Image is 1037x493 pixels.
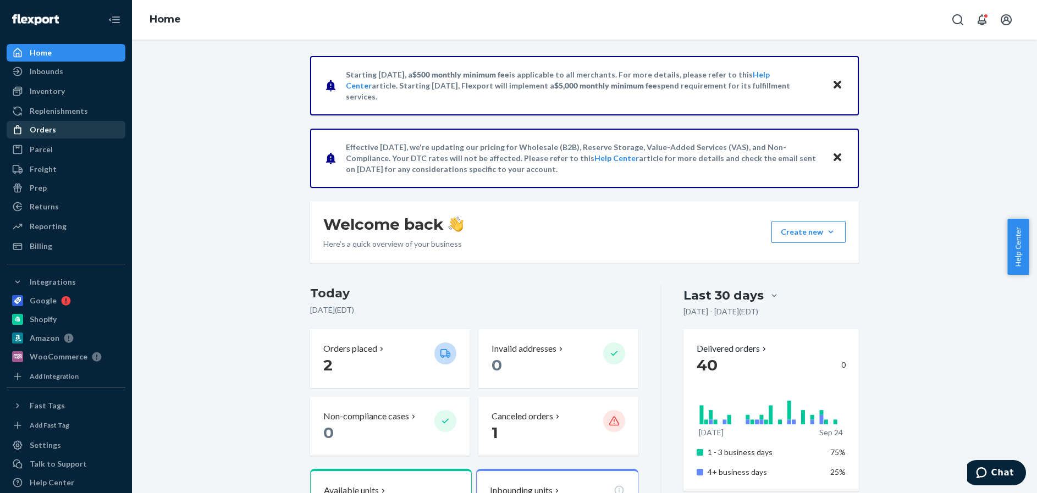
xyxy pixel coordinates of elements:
p: [DATE] ( EDT ) [310,304,638,315]
div: Amazon [30,333,59,344]
div: Add Integration [30,372,79,381]
div: Add Fast Tag [30,420,69,430]
span: 40 [697,356,718,374]
div: Integrations [30,276,76,287]
a: Home [7,44,125,62]
a: Help Center [7,474,125,491]
a: Google [7,292,125,309]
a: Parcel [7,141,125,158]
a: Reporting [7,218,125,235]
div: WooCommerce [30,351,87,362]
p: Effective [DATE], we're updating our pricing for Wholesale (B2B), Reserve Storage, Value-Added Se... [346,142,821,175]
div: Returns [30,201,59,212]
button: Integrations [7,273,125,291]
div: Billing [30,241,52,252]
p: 4+ business days [708,467,816,478]
div: Freight [30,164,57,175]
span: 1 [492,423,498,442]
span: 75% [830,447,846,457]
span: 25% [830,467,846,477]
button: Close [830,77,845,93]
p: Invalid addresses [492,342,556,355]
p: Sep 24 [819,427,843,438]
div: Prep [30,182,47,193]
div: Parcel [30,144,53,155]
a: Add Integration [7,370,125,383]
button: Talk to Support [7,455,125,473]
a: Settings [7,436,125,454]
div: Inventory [30,86,65,97]
p: Non-compliance cases [323,410,409,423]
p: Canceled orders [492,410,553,423]
ol: breadcrumbs [141,4,190,36]
p: Here’s a quick overview of your business [323,239,464,250]
button: Help Center [1007,219,1029,275]
a: Home [150,13,181,25]
img: Flexport logo [12,14,59,25]
div: Help Center [30,477,74,488]
a: Inbounds [7,63,125,80]
button: Create new [771,221,846,243]
div: Talk to Support [30,458,87,469]
button: Close Navigation [103,9,125,31]
a: WooCommerce [7,348,125,365]
span: $500 monthly minimum fee [412,70,509,79]
div: Reporting [30,221,67,232]
a: Shopify [7,311,125,328]
button: Canceled orders 1 [478,397,638,456]
a: Amazon [7,329,125,347]
a: Help Center [594,153,639,163]
button: Orders placed 2 [310,329,470,388]
div: Home [30,47,52,58]
div: Last 30 days [683,287,764,304]
p: Starting [DATE], a is applicable to all merchants. For more details, please refer to this article... [346,69,821,102]
span: 2 [323,356,333,374]
a: Billing [7,237,125,255]
button: Open account menu [995,9,1017,31]
p: [DATE] [699,427,724,438]
div: Replenishments [30,106,88,117]
div: Inbounds [30,66,63,77]
a: Replenishments [7,102,125,120]
div: Fast Tags [30,400,65,411]
a: Add Fast Tag [7,419,125,432]
div: Google [30,295,57,306]
button: Delivered orders [697,342,769,355]
h3: Today [310,285,638,302]
span: 0 [323,423,334,442]
p: 1 - 3 business days [708,447,816,458]
div: Shopify [30,314,57,325]
button: Open Search Box [947,9,969,31]
iframe: Opens a widget where you can chat to one of our agents [967,460,1026,488]
a: Prep [7,179,125,197]
button: Non-compliance cases 0 [310,397,470,456]
a: Freight [7,160,125,178]
button: Fast Tags [7,397,125,414]
button: Invalid addresses 0 [478,329,638,388]
span: 0 [492,356,502,374]
a: Orders [7,121,125,139]
a: Inventory [7,82,125,100]
p: Orders placed [323,342,377,355]
h1: Welcome back [323,214,464,234]
span: $5,000 monthly minimum fee [554,81,657,90]
a: Returns [7,198,125,215]
div: 0 [697,355,846,375]
button: Close [830,150,845,166]
img: hand-wave emoji [448,217,464,232]
div: Orders [30,124,56,135]
p: [DATE] - [DATE] ( EDT ) [683,306,758,317]
div: Settings [30,440,61,451]
button: Open notifications [971,9,993,31]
